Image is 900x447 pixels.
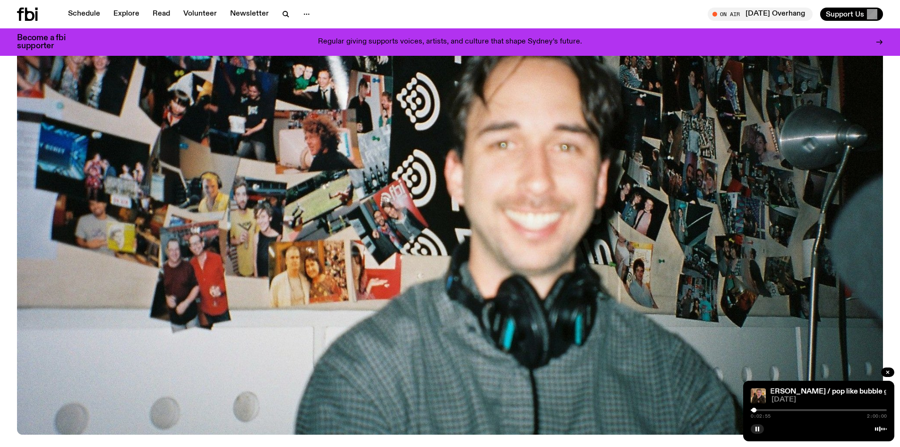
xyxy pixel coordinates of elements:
span: 2:00:00 [867,414,887,419]
span: [DATE] [771,396,887,403]
button: Support Us [820,8,883,21]
button: On Air[DATE] Overhang [708,8,813,21]
span: Support Us [826,10,864,18]
p: Regular giving supports voices, artists, and culture that shape Sydney’s future. [318,38,582,46]
h3: Become a fbi supporter [17,34,77,50]
a: Newsletter [224,8,274,21]
a: Explore [108,8,145,21]
a: Read [147,8,176,21]
a: Schedule [62,8,106,21]
a: Mornings with [PERSON_NAME] / pop like bubble gum [712,388,899,395]
img: A picture of Jim in the fbi.radio studio, with their hands against their cheeks and a surprised e... [751,388,766,403]
a: Volunteer [178,8,223,21]
span: 0:02:55 [751,414,771,419]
